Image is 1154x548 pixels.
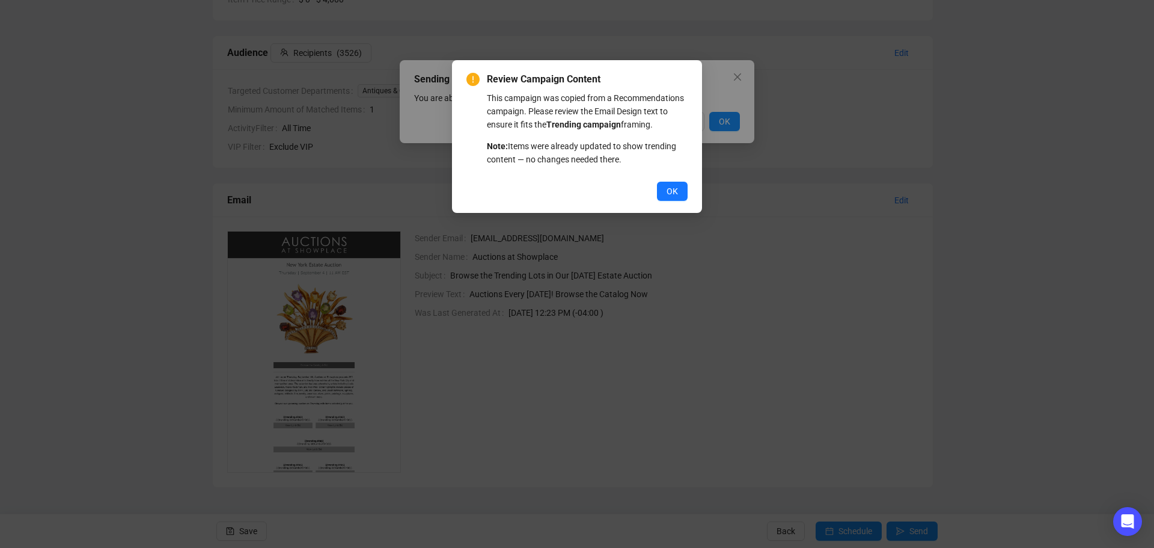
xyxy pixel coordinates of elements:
p: This campaign was copied from a Recommendations campaign. Please review the Email Design text to ... [487,91,688,131]
span: exclamation-circle [466,73,480,86]
div: Open Intercom Messenger [1113,507,1142,536]
span: Review Campaign Content [487,72,688,87]
strong: Trending campaign [546,120,621,129]
p: Items were already updated to show trending content — no changes needed there. [487,140,688,166]
strong: Note: [487,141,508,151]
button: OK [657,182,688,201]
span: OK [667,185,678,198]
